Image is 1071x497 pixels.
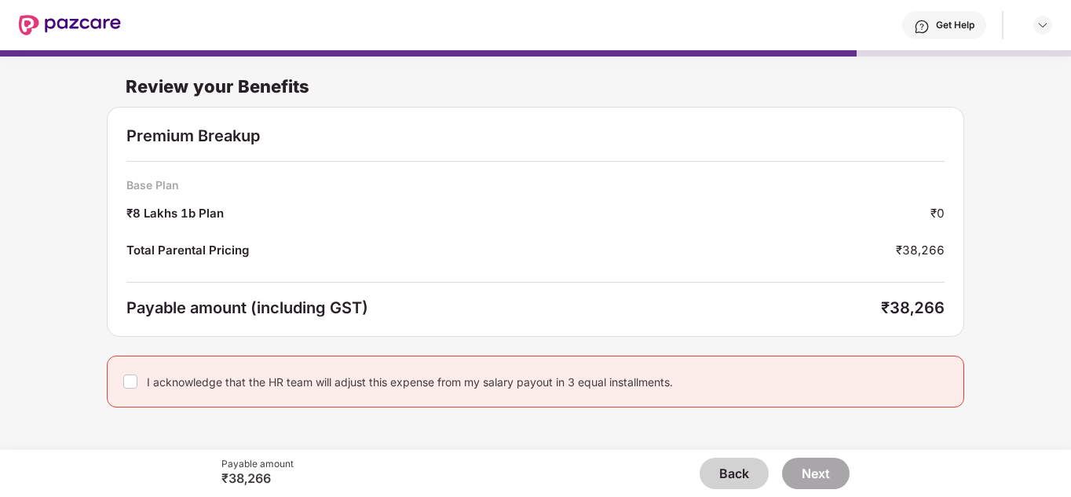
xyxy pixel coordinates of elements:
div: Get Help [936,19,974,31]
div: ₹8 Lakhs 1b Plan [126,205,224,226]
div: ₹38,266 [881,298,945,317]
div: Premium Breakup [126,126,944,145]
img: svg+xml;base64,PHN2ZyBpZD0iSGVscC0zMngzMiIgeG1sbnM9Imh0dHA6Ly93d3cudzMub3JnLzIwMDAvc3ZnIiB3aWR0aD... [914,19,930,35]
div: ₹38,266 [896,242,945,263]
div: Payable amount [221,458,294,470]
button: Next [782,458,850,489]
div: I acknowledge that the HR team will adjust this expense from my salary payout in 3 equal installm... [147,375,673,389]
div: Total Parental Pricing [126,242,895,263]
img: New Pazcare Logo [19,15,121,35]
div: ₹0 [930,205,945,226]
div: Payable amount (including GST) [126,298,880,317]
div: Base Plan [126,177,944,192]
img: svg+xml;base64,PHN2ZyBpZD0iRHJvcGRvd24tMzJ4MzIiIHhtbG5zPSJodHRwOi8vd3d3LnczLm9yZy8yMDAwL3N2ZyIgd2... [1036,19,1049,31]
button: Back [700,458,769,489]
div: ₹38,266 [221,470,294,486]
div: Review your Benefits [107,57,963,107]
